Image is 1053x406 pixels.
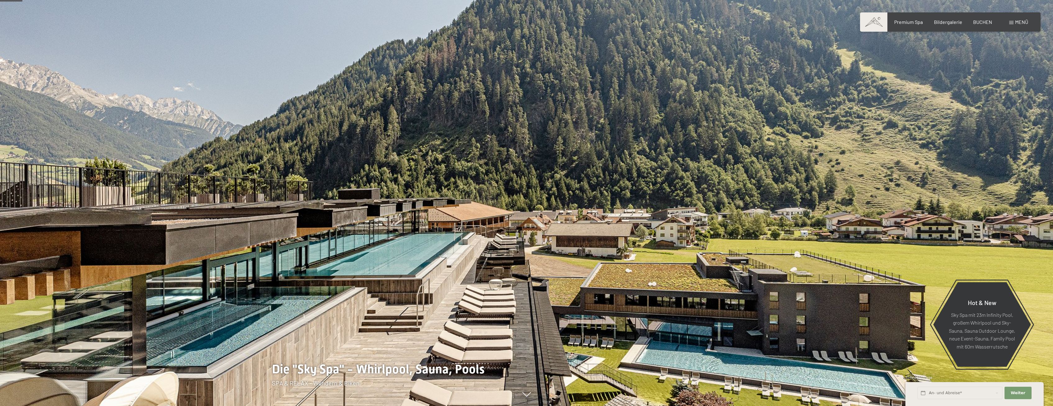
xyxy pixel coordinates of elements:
button: Weiter [1005,387,1031,399]
a: Hot & New Sky Spa mit 23m Infinity Pool, großem Whirlpool und Sky-Sauna, Sauna Outdoor Lounge, ne... [933,282,1031,367]
span: Menü [1015,19,1028,25]
a: Premium Spa [894,19,923,25]
a: Bildergalerie [934,19,962,25]
span: Schnellanfrage [905,375,932,380]
a: BUCHEN [973,19,992,25]
span: Weiter [1011,390,1025,396]
span: Hot & New [968,299,996,306]
p: Sky Spa mit 23m Infinity Pool, großem Whirlpool und Sky-Sauna, Sauna Outdoor Lounge, neue Event-S... [948,311,1016,350]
